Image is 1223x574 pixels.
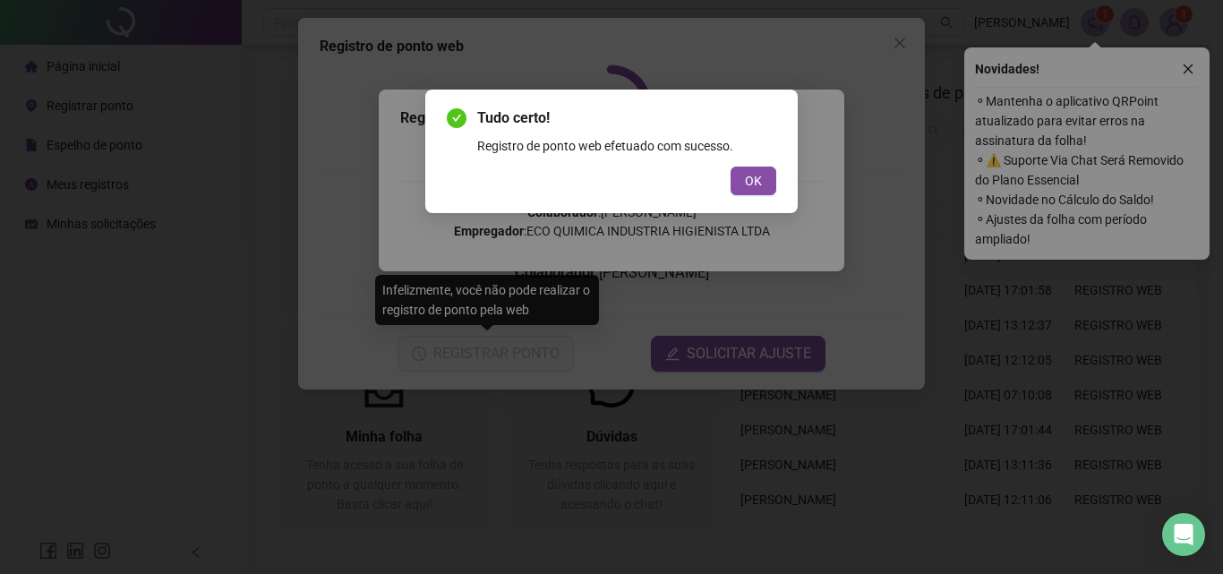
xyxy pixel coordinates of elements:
[477,107,776,129] span: Tudo certo!
[731,167,776,195] button: OK
[447,108,466,128] span: check-circle
[745,171,762,191] span: OK
[477,136,776,156] div: Registro de ponto web efetuado com sucesso.
[1162,513,1205,556] div: Open Intercom Messenger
